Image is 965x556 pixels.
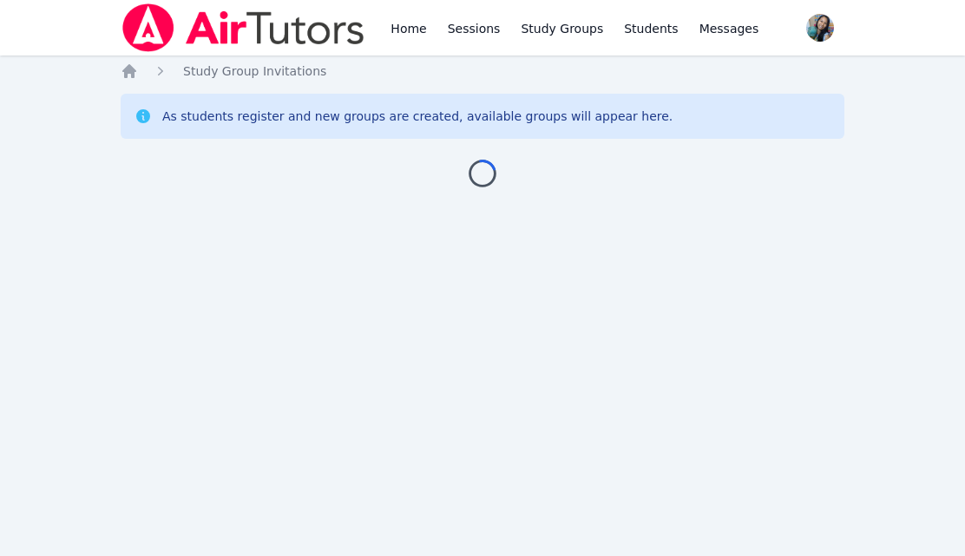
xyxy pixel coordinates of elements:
[121,3,366,52] img: Air Tutors
[121,62,844,80] nav: Breadcrumb
[699,20,759,37] span: Messages
[183,64,326,78] span: Study Group Invitations
[183,62,326,80] a: Study Group Invitations
[162,108,673,125] div: As students register and new groups are created, available groups will appear here.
